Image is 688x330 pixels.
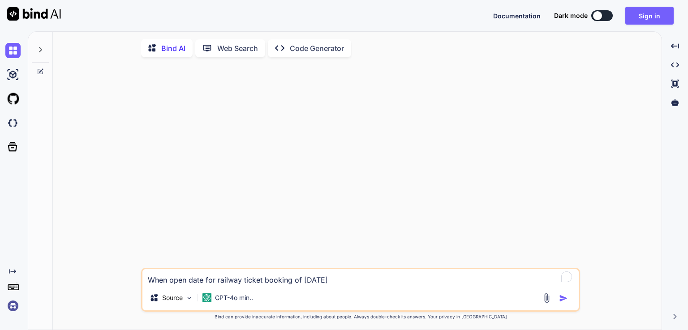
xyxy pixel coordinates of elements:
[7,7,61,21] img: Bind AI
[5,115,21,131] img: darkCloudIdeIcon
[625,7,674,25] button: Sign in
[162,293,183,302] p: Source
[493,12,541,20] span: Documentation
[217,43,258,54] p: Web Search
[542,293,552,303] img: attachment
[290,43,344,54] p: Code Generator
[493,11,541,21] button: Documentation
[554,11,588,20] span: Dark mode
[559,294,568,303] img: icon
[142,269,579,285] textarea: To enrich screen reader interactions, please activate Accessibility in Grammarly extension settings
[202,293,211,302] img: GPT-4o mini
[185,294,193,302] img: Pick Models
[215,293,253,302] p: GPT-4o min..
[141,313,580,320] p: Bind can provide inaccurate information, including about people. Always double-check its answers....
[161,43,185,54] p: Bind AI
[5,43,21,58] img: chat
[5,298,21,313] img: signin
[5,91,21,106] img: githubLight
[5,67,21,82] img: ai-studio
